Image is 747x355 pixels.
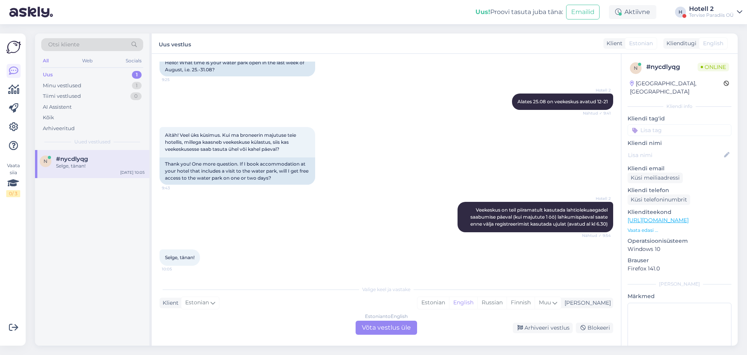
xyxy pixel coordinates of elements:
div: Võta vestlus üle [356,321,417,335]
div: Socials [124,56,143,66]
div: Estonian [417,297,449,309]
p: Operatsioonisüsteem [628,237,731,245]
p: Vaata edasi ... [628,227,731,234]
div: Hotell 2 [689,6,734,12]
span: Selge, tänan! [165,254,195,260]
div: Kõik [43,114,54,122]
span: Otsi kliente [48,41,79,49]
div: Valige keel ja vastake [160,286,613,293]
span: Aitäh! Veel üks küsimus. Kui ma broneerin majutuse teie hotellis, millega kaasneb veekeskuse küla... [165,132,297,152]
input: Lisa nimi [628,151,722,159]
p: Kliendi email [628,164,731,173]
div: AI Assistent [43,103,72,111]
div: [PERSON_NAME] [628,281,731,288]
span: 9:43 [162,185,191,191]
div: Klient [160,299,179,307]
div: 0 / 3 [6,190,20,197]
p: Kliendi tag'id [628,115,731,123]
p: Firefox 141.0 [628,265,731,273]
div: Uus [43,71,53,79]
div: 0 [130,92,142,100]
div: Arhiveeri vestlus [513,323,573,333]
span: Alates 25.08 on veekeskus avatud 12-21 [517,99,608,104]
button: Emailid [566,5,600,19]
span: Nähtud ✓ 9:41 [582,110,611,116]
div: 1 [132,82,142,90]
div: Klient [603,39,622,48]
span: Estonian [629,39,653,48]
span: #nycdlyqg [56,155,88,162]
div: Russian [477,297,507,309]
div: Proovi tasuta juba täna: [475,7,563,17]
span: Hotell 2 [582,196,611,201]
div: Hello! What time is your water park open in the last week of August, i.e. 25.-31.08? [160,56,315,76]
div: Finnish [507,297,535,309]
b: Uus! [475,8,490,16]
span: Muu [539,299,551,306]
span: Uued vestlused [74,138,110,145]
span: Veekeskus on teil piiramatult kasutada lahtiolekuaegadel saabumise päeval (kui majutute 1 öö) lah... [470,207,609,227]
div: Vaata siia [6,162,20,197]
div: Kliendi info [628,103,731,110]
div: [GEOGRAPHIC_DATA], [GEOGRAPHIC_DATA] [630,79,724,96]
div: [DATE] 10:05 [120,170,145,175]
div: H [675,7,686,18]
div: Thank you! One more question. If I book accommodation at your hotel that includes a visit to the ... [160,157,315,185]
label: Uus vestlus [159,38,191,49]
div: Minu vestlused [43,82,81,90]
img: Askly Logo [6,40,21,55]
p: Brauser [628,256,731,265]
a: Hotell 2Tervise Paradiis OÜ [689,6,742,18]
div: Blokeeri [576,323,613,333]
p: Märkmed [628,292,731,300]
div: Küsi telefoninumbrit [628,194,690,205]
a: [URL][DOMAIN_NAME] [628,217,689,224]
div: Tervise Paradiis OÜ [689,12,734,18]
div: Aktiivne [609,5,656,19]
span: 9:25 [162,77,191,83]
div: Küsi meiliaadressi [628,173,683,183]
div: All [41,56,50,66]
div: 1 [132,71,142,79]
p: Windows 10 [628,245,731,253]
div: # nycdlyqg [646,62,698,72]
div: [PERSON_NAME] [561,299,611,307]
span: Hotell 2 [582,87,611,93]
div: Klienditugi [663,39,696,48]
div: Estonian to English [365,313,408,320]
span: n [634,65,638,71]
div: English [449,297,477,309]
span: English [703,39,723,48]
div: Tiimi vestlused [43,92,81,100]
p: Kliendi telefon [628,186,731,194]
p: Kliendi nimi [628,139,731,147]
span: 10:05 [162,266,191,272]
p: Klienditeekond [628,208,731,216]
div: Selge, tänan! [56,162,145,170]
input: Lisa tag [628,124,731,136]
span: Online [698,63,729,71]
span: Nähtud ✓ 9:54 [582,233,611,238]
div: Web [81,56,94,66]
span: n [44,158,47,164]
div: Arhiveeritud [43,125,75,132]
span: Estonian [185,298,209,307]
